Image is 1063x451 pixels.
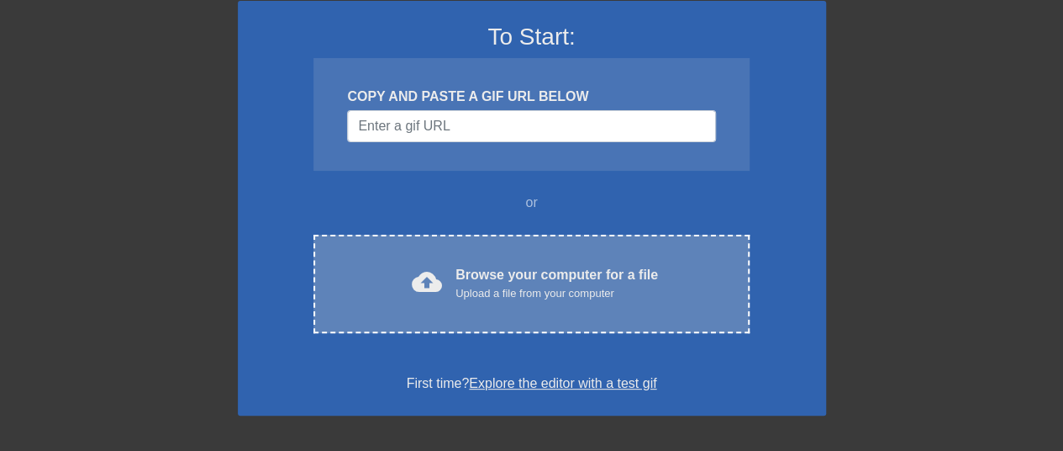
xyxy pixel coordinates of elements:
[347,110,715,142] input: Username
[282,193,782,213] div: or
[260,23,804,51] h3: To Start:
[455,265,658,302] div: Browse your computer for a file
[412,267,442,297] span: cloud_upload
[455,285,658,302] div: Upload a file from your computer
[260,374,804,394] div: First time?
[469,376,656,390] a: Explore the editor with a test gif
[347,87,715,107] div: COPY AND PASTE A GIF URL BELOW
